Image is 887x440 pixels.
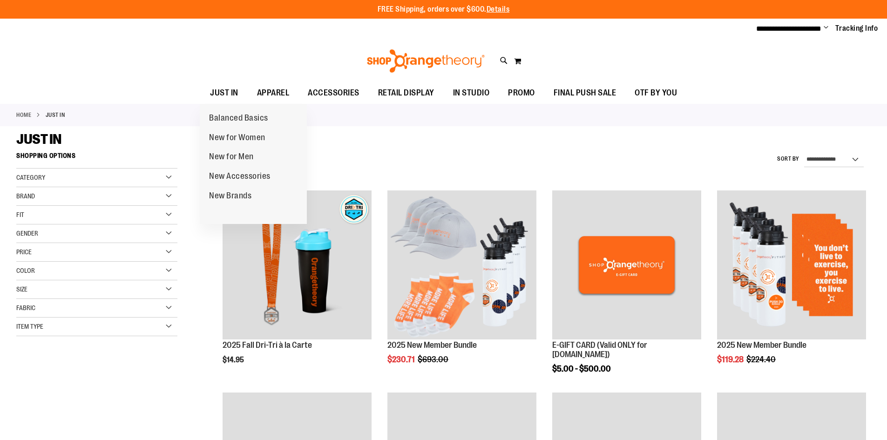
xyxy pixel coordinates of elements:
a: 2025 New Member Bundle [387,340,477,350]
div: product [383,186,541,388]
span: JUST IN [210,82,238,103]
span: Category [16,174,45,181]
div: product [548,186,706,397]
span: Item Type [16,323,43,330]
a: RETAIL DISPLAY [369,82,444,104]
span: RETAIL DISPLAY [378,82,434,103]
a: PROMO [499,82,544,104]
span: Fabric [16,304,35,311]
span: Brand [16,192,35,200]
a: Home [16,111,31,119]
span: FINAL PUSH SALE [554,82,616,103]
div: product [218,186,376,388]
span: $224.40 [746,355,777,364]
span: New Accessories [209,171,271,183]
a: OTF BY YOU [625,82,686,104]
p: FREE Shipping, orders over $600. [378,4,510,15]
a: Balanced Basics [200,108,278,128]
a: IN STUDIO [444,82,499,104]
span: IN STUDIO [453,82,490,103]
a: Details [487,5,510,14]
span: JUST IN [16,131,61,147]
span: $5.00 - $500.00 [552,364,611,373]
a: ACCESSORIES [298,82,369,104]
a: 2025 New Member Bundle [717,340,806,350]
span: Gender [16,230,38,237]
div: product [712,186,871,388]
img: E-GIFT CARD (Valid ONLY for ShopOrangetheory.com) [552,190,701,339]
span: New for Men [209,152,254,163]
label: Sort By [777,155,799,163]
a: E-GIFT CARD (Valid ONLY for [DOMAIN_NAME]) [552,340,647,359]
a: FINAL PUSH SALE [544,82,626,104]
a: New Brands [200,186,261,206]
span: Size [16,285,27,293]
span: Price [16,248,32,256]
span: ACCESSORIES [308,82,359,103]
a: Tracking Info [835,23,878,34]
span: OTF BY YOU [635,82,677,103]
span: New Brands [209,191,251,203]
a: APPAREL [248,82,299,104]
span: Color [16,267,35,274]
span: Fit [16,211,24,218]
img: 2025 New Member Bundle [387,190,536,339]
span: $230.71 [387,355,416,364]
span: PROMO [508,82,535,103]
span: New for Women [209,133,265,144]
a: 2025 New Member Bundle [717,190,866,341]
span: $693.00 [418,355,450,364]
img: Shop Orangetheory [366,49,486,73]
strong: JUST IN [46,111,65,119]
a: 2025 Fall Dri-Tri à la Carte [223,190,372,341]
span: APPAREL [257,82,290,103]
a: 2025 New Member Bundle [387,190,536,341]
ul: JUST IN [200,104,307,224]
a: E-GIFT CARD (Valid ONLY for ShopOrangetheory.com) [552,190,701,341]
button: Account menu [824,24,828,33]
strong: Shopping Options [16,148,177,169]
img: 2025 New Member Bundle [717,190,866,339]
span: $119.28 [717,355,745,364]
span: $14.95 [223,356,245,364]
span: Balanced Basics [209,113,268,125]
a: New Accessories [200,167,280,186]
img: 2025 Fall Dri-Tri à la Carte [223,190,372,339]
a: JUST IN [201,82,248,103]
a: New for Women [200,128,275,148]
a: 2025 Fall Dri-Tri à la Carte [223,340,312,350]
a: New for Men [200,147,263,167]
